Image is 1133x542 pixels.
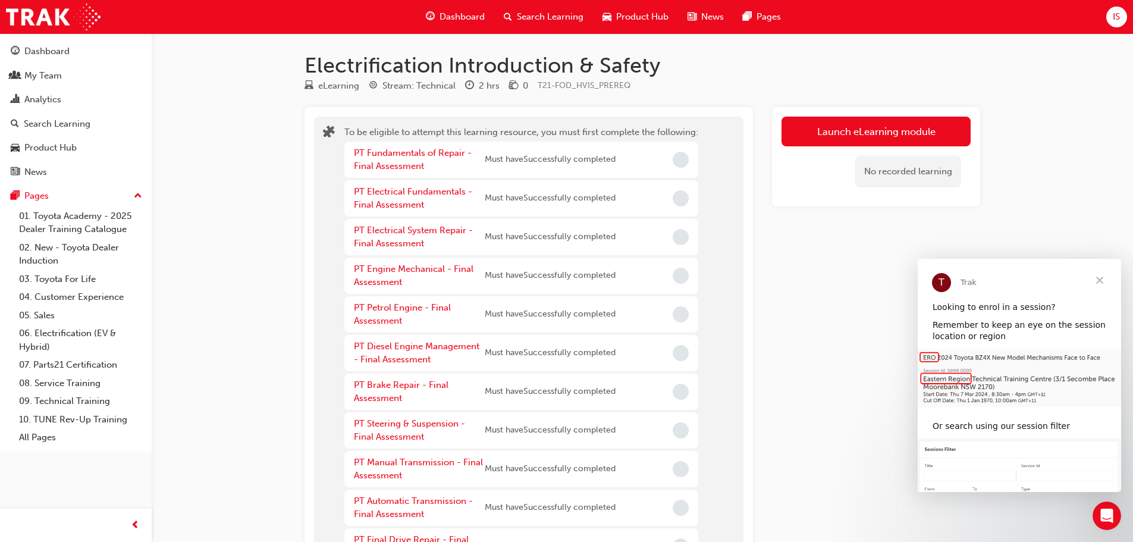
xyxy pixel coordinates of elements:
[782,117,971,146] button: Launch eLearning module
[24,69,62,83] div: My Team
[11,143,20,153] span: car-icon
[485,462,616,476] span: Must have Successfully completed
[673,190,689,206] span: Incomplete
[918,259,1121,492] iframe: Intercom live chat message
[305,79,359,93] div: Type
[465,79,500,93] div: Duration
[305,81,313,92] span: learningResourceType_ELEARNING-icon
[11,46,20,57] span: guage-icon
[14,288,147,306] a: 04. Customer Experience
[354,264,473,288] a: PT Engine Mechanical - Final Assessment
[382,79,456,93] div: Stream: Technical
[5,137,147,159] a: Product Hub
[673,422,689,438] span: Incomplete
[757,10,781,24] span: Pages
[24,117,90,131] div: Search Learning
[485,346,616,360] span: Must have Successfully completed
[538,80,630,90] span: Learning resource code
[131,518,140,533] span: prev-icon
[14,356,147,374] a: 07. Parts21 Certification
[305,52,980,79] h1: Electrification Introduction & Safety
[1106,7,1127,27] button: IS
[673,268,689,284] span: Incomplete
[678,5,733,29] a: news-iconNews
[5,40,147,62] a: Dashboard
[485,269,616,283] span: Must have Successfully completed
[24,189,49,203] div: Pages
[24,141,77,155] div: Product Hub
[673,152,689,168] span: Incomplete
[1093,502,1121,530] iframe: Intercom live chat
[5,65,147,87] a: My Team
[485,192,616,205] span: Must have Successfully completed
[14,306,147,325] a: 05. Sales
[354,457,483,481] a: PT Manual Transmission - Final Assessment
[673,345,689,361] span: Incomplete
[11,95,20,105] span: chart-icon
[673,461,689,477] span: Incomplete
[416,5,494,29] a: guage-iconDashboard
[14,392,147,411] a: 09. Technical Training
[5,89,147,111] a: Analytics
[354,380,448,404] a: PT Brake Repair - Final Assessment
[354,302,451,327] a: PT Petrol Engine - Final Assessment
[369,81,378,92] span: target-icon
[323,127,335,140] span: puzzle-icon
[485,501,616,515] span: Must have Successfully completed
[354,418,465,443] a: PT Steering & Suspension - Final Assessment
[5,185,147,207] button: Pages
[354,496,473,520] a: PT Automatic Transmission - Final Assessment
[673,384,689,400] span: Incomplete
[11,119,19,130] span: search-icon
[673,500,689,516] span: Incomplete
[494,5,593,29] a: search-iconSearch Learning
[5,113,147,135] a: Search Learning
[855,156,961,187] div: No recorded learning
[673,229,689,245] span: Incomplete
[440,10,485,24] span: Dashboard
[14,428,147,447] a: All Pages
[369,79,456,93] div: Stream
[426,10,435,24] span: guage-icon
[354,186,472,211] a: PT Electrical Fundamentals - Final Assessment
[485,153,616,167] span: Must have Successfully completed
[14,324,147,356] a: 06. Electrification (EV & Hybrid)
[593,5,678,29] a: car-iconProduct Hub
[11,71,20,82] span: people-icon
[14,207,147,239] a: 01. Toyota Academy - 2025 Dealer Training Catalogue
[11,191,20,202] span: pages-icon
[733,5,790,29] a: pages-iconPages
[134,189,142,204] span: up-icon
[1113,10,1120,24] span: IS
[354,225,473,249] a: PT Electrical System Repair - Final Assessment
[673,306,689,322] span: Incomplete
[6,4,101,30] img: Trak
[701,10,724,24] span: News
[485,424,616,437] span: Must have Successfully completed
[14,374,147,393] a: 08. Service Training
[523,79,528,93] div: 0
[24,93,61,106] div: Analytics
[24,45,70,58] div: Dashboard
[485,230,616,244] span: Must have Successfully completed
[509,81,518,92] span: money-icon
[24,165,47,179] div: News
[11,167,20,178] span: news-icon
[616,10,668,24] span: Product Hub
[465,81,474,92] span: clock-icon
[318,79,359,93] div: eLearning
[354,341,479,365] a: PT Diesel Engine Management - Final Assessment
[485,308,616,321] span: Must have Successfully completed
[504,10,512,24] span: search-icon
[485,385,616,399] span: Must have Successfully completed
[479,79,500,93] div: 2 hrs
[5,161,147,183] a: News
[743,10,752,24] span: pages-icon
[354,148,472,172] a: PT Fundamentals of Repair - Final Assessment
